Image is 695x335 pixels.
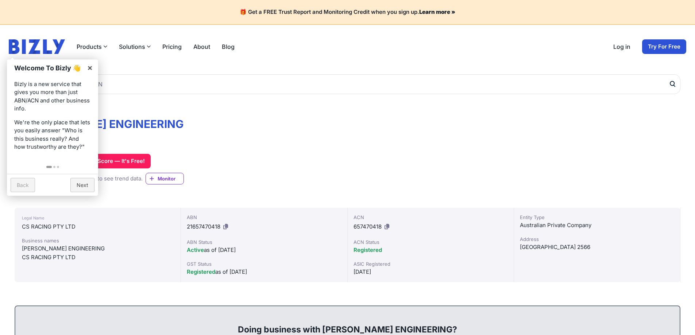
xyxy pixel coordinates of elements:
[14,63,83,73] h1: Welcome To Bizly 👋
[14,80,91,113] p: Bizly is a new service that gives you more than just ABN/ACN and other business info.
[14,118,91,151] p: We're the only place that lets you easily answer "Who is this business really? And how trustworth...
[70,178,94,192] a: Next
[11,178,35,192] a: Back
[82,59,98,76] a: ×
